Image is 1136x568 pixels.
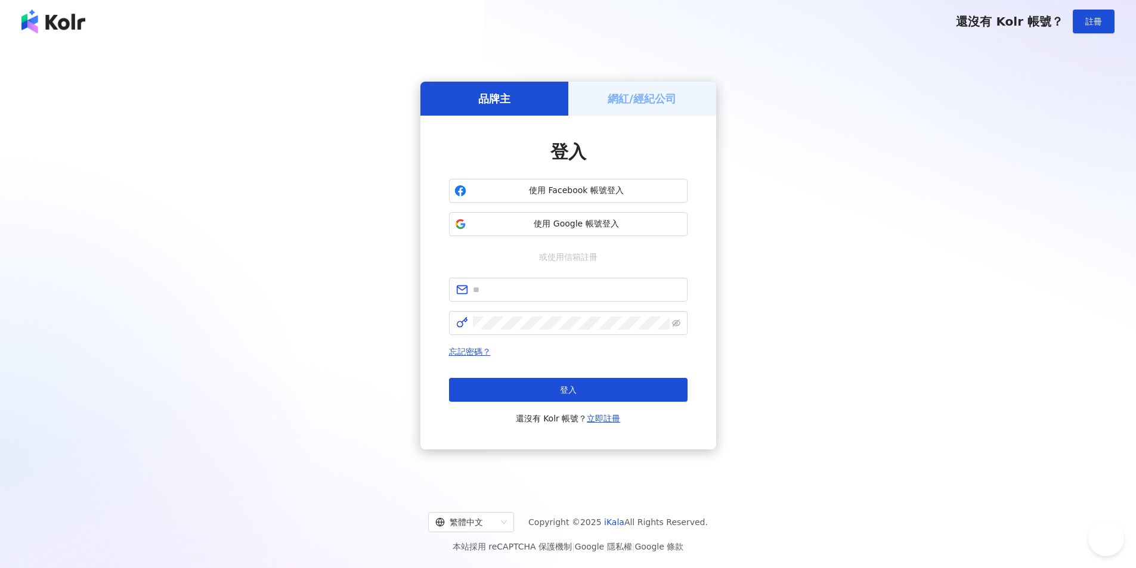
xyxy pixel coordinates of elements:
[608,91,676,106] h5: 網紅/經紀公司
[575,542,632,551] a: Google 隱私權
[1085,17,1102,26] span: 註冊
[604,517,624,527] a: iKala
[516,411,621,426] span: 還沒有 Kolr 帳號？
[435,513,496,532] div: 繁體中文
[587,414,620,423] a: 立即註冊
[21,10,85,33] img: logo
[632,542,635,551] span: |
[560,385,577,395] span: 登入
[634,542,683,551] a: Google 條款
[550,141,586,162] span: 登入
[449,378,688,402] button: 登入
[1088,520,1124,556] iframe: Help Scout Beacon - Open
[471,185,682,197] span: 使用 Facebook 帳號登入
[471,218,682,230] span: 使用 Google 帳號登入
[478,91,510,106] h5: 品牌主
[528,515,708,529] span: Copyright © 2025 All Rights Reserved.
[531,250,606,263] span: 或使用信箱註冊
[956,14,1063,29] span: 還沒有 Kolr 帳號？
[449,212,688,236] button: 使用 Google 帳號登入
[449,347,491,356] a: 忘記密碼？
[449,179,688,203] button: 使用 Facebook 帳號登入
[1073,10,1115,33] button: 註冊
[572,542,575,551] span: |
[453,539,683,554] span: 本站採用 reCAPTCHA 保護機制
[672,319,680,327] span: eye-invisible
